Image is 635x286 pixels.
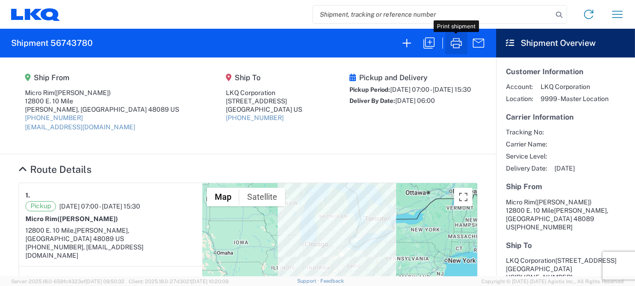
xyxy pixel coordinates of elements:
div: 12800 E. 10 Mile [25,97,179,105]
div: [STREET_ADDRESS] [226,97,303,105]
input: Shipment, tracking or reference number [313,6,553,23]
span: Pickup Period: [349,86,390,93]
h5: Ship From [506,182,625,191]
a: Hide Details [19,164,92,175]
div: LKQ Corporation [226,89,303,97]
span: Service Level: [506,152,547,160]
button: Show street map [207,188,239,206]
span: Server: 2025.18.0-659fc4323ef [11,279,125,284]
span: 9999 - Master Location [541,95,609,103]
span: Pickup [25,201,56,211]
span: Micro Rim [506,198,535,206]
span: 12800 E. 10 Mile [506,207,554,214]
span: [PERSON_NAME], [GEOGRAPHIC_DATA] 48089 US [25,227,129,242]
span: Client: 2025.18.0-27d3021 [129,279,229,284]
span: ([PERSON_NAME]) [54,89,111,96]
span: [DATE] 06:00 [395,97,435,104]
header: Shipment Overview [496,29,635,57]
h5: Ship To [226,73,303,82]
strong: 2. [25,273,31,285]
h2: Shipment 56743780 [11,38,93,49]
div: [GEOGRAPHIC_DATA] US [226,105,303,114]
h5: Ship From [25,73,179,82]
span: [DATE] [554,164,575,172]
div: Micro Rim [25,89,179,97]
span: ([PERSON_NAME]) [535,198,591,206]
span: LKQ Corporation [541,83,609,91]
a: [EMAIL_ADDRESS][DOMAIN_NAME] [25,123,135,131]
span: LKQ Corporation [STREET_ADDRESS] [506,257,616,264]
address: [GEOGRAPHIC_DATA] US [506,256,625,281]
a: [PHONE_NUMBER] [226,114,284,121]
div: [PHONE_NUMBER], [EMAIL_ADDRESS][DOMAIN_NAME] [25,243,196,260]
strong: Micro Rim [25,215,118,222]
span: [PHONE_NUMBER] [515,273,573,281]
button: Toggle fullscreen view [454,188,473,206]
span: Carrier Name: [506,140,547,148]
span: Deliver By Date: [349,97,395,104]
span: Account: [506,83,533,91]
span: [DATE] 10:20:09 [191,279,229,284]
a: Support [297,278,320,284]
h5: Carrier Information [506,113,625,121]
span: 12800 E. 10 Mile, [25,227,75,234]
strong: 1. [25,190,30,201]
span: Location: [506,95,533,103]
span: Copyright © [DATE]-[DATE] Agistix Inc., All Rights Reserved [481,277,624,286]
span: Tracking No: [506,128,547,136]
h5: Customer Information [506,67,625,76]
a: [PHONE_NUMBER] [25,114,83,121]
button: Show satellite imagery [239,188,285,206]
h5: Pickup and Delivery [349,73,471,82]
span: [DATE] 07:00 - [DATE] 15:30 [59,202,140,210]
a: Feedback [320,278,344,284]
span: ([PERSON_NAME]) [57,215,118,222]
span: [DATE] 09:50:32 [86,279,125,284]
span: [PHONE_NUMBER] [515,223,573,231]
address: [PERSON_NAME], [GEOGRAPHIC_DATA] 48089 US [506,198,625,231]
div: [PERSON_NAME], [GEOGRAPHIC_DATA] 48089 US [25,105,179,114]
span: [DATE] 07:00 - [DATE] 15:30 [390,86,471,93]
h5: Ship To [506,241,625,250]
span: Delivery Date: [506,164,547,172]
